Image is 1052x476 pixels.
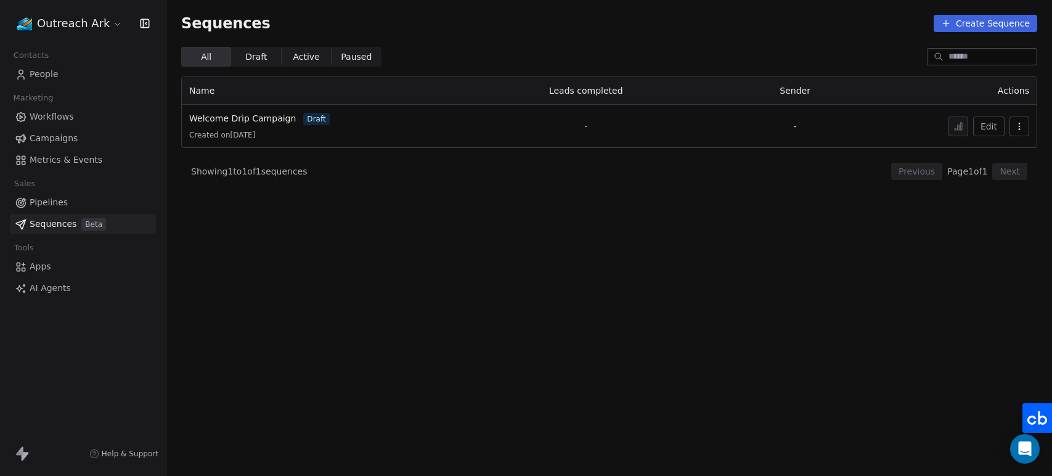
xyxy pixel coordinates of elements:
[947,165,987,178] span: Page 1 of 1
[9,239,39,257] span: Tools
[934,15,1037,32] button: Create Sequence
[10,128,156,149] a: Campaigns
[8,89,59,107] span: Marketing
[998,86,1029,96] span: Actions
[10,278,156,298] a: AI Agents
[189,112,296,125] a: Welcome Drip Campaign
[10,192,156,213] a: Pipelines
[30,282,71,295] span: AI Agents
[17,16,32,31] img: Outreach_Ark_Favicon.png
[37,15,110,31] span: Outreach Ark
[189,86,214,96] span: Name
[293,51,319,64] span: Active
[10,214,156,234] a: SequencesBeta
[191,165,308,178] span: Showing 1 to 1 of 1 sequences
[102,449,158,459] span: Help & Support
[245,51,267,64] span: Draft
[8,46,54,65] span: Contacts
[10,107,156,127] a: Workflows
[341,51,372,64] span: Paused
[992,163,1027,180] button: Next
[303,113,329,125] span: draft
[584,120,587,133] span: -
[1010,434,1040,464] div: Open Intercom Messenger
[30,110,74,123] span: Workflows
[89,449,158,459] a: Help & Support
[181,15,271,32] span: Sequences
[549,86,623,96] span: Leads completed
[794,121,797,131] span: -
[973,117,1005,136] button: Edit
[189,113,296,123] span: Welcome Drip Campaign
[30,196,68,209] span: Pipelines
[30,260,51,273] span: Apps
[30,132,78,145] span: Campaigns
[891,163,942,180] button: Previous
[10,256,156,277] a: Apps
[189,130,255,140] span: Created on [DATE]
[10,150,156,170] a: Metrics & Events
[9,174,41,193] span: Sales
[15,13,125,34] button: Outreach Ark
[30,68,59,81] span: People
[81,218,106,231] span: Beta
[30,154,102,166] span: Metrics & Events
[10,64,156,84] a: People
[780,86,810,96] span: Sender
[30,218,76,231] span: Sequences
